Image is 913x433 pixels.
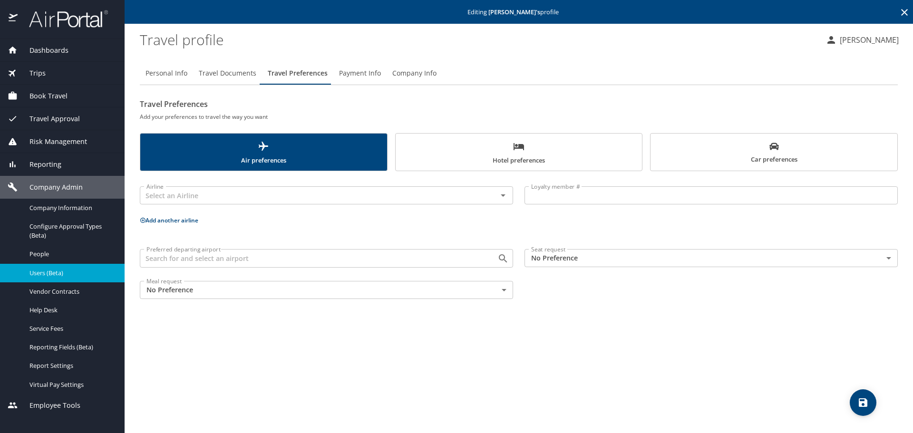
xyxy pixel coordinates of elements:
[9,10,19,28] img: icon-airportal.png
[850,389,876,416] button: save
[18,91,68,101] span: Book Travel
[140,62,898,85] div: Profile
[29,361,113,370] span: Report Settings
[524,249,898,267] div: No Preference
[29,306,113,315] span: Help Desk
[496,189,510,202] button: Open
[822,31,903,48] button: [PERSON_NAME]
[18,159,61,170] span: Reporting
[140,96,898,112] h2: Travel Preferences
[19,10,108,28] img: airportal-logo.png
[339,67,381,79] span: Payment Info
[146,141,381,166] span: Air preferences
[29,287,113,296] span: Vendor Contracts
[18,45,68,56] span: Dashboards
[140,133,898,171] div: scrollable force tabs example
[18,182,83,192] span: Company Admin
[29,269,113,278] span: Users (Beta)
[29,222,113,240] span: Configure Approval Types (Beta)
[18,136,87,147] span: Risk Management
[146,67,187,79] span: Personal Info
[140,216,198,224] button: Add another airline
[18,400,80,411] span: Employee Tools
[488,8,540,16] strong: [PERSON_NAME] 's
[140,281,513,299] div: No Preference
[392,67,437,79] span: Company Info
[143,189,482,202] input: Select an Airline
[29,380,113,389] span: Virtual Pay Settings
[143,252,482,264] input: Search for and select an airport
[268,67,328,79] span: Travel Preferences
[29,343,113,352] span: Reporting Fields (Beta)
[401,141,637,166] span: Hotel preferences
[140,112,898,122] h6: Add your preferences to travel the way you want
[29,324,113,333] span: Service Fees
[140,25,818,54] h1: Travel profile
[837,34,899,46] p: [PERSON_NAME]
[29,250,113,259] span: People
[18,68,46,78] span: Trips
[18,114,80,124] span: Travel Approval
[199,67,256,79] span: Travel Documents
[127,9,910,15] p: Editing profile
[656,142,892,165] span: Car preferences
[29,203,113,212] span: Company Information
[496,252,510,265] button: Open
